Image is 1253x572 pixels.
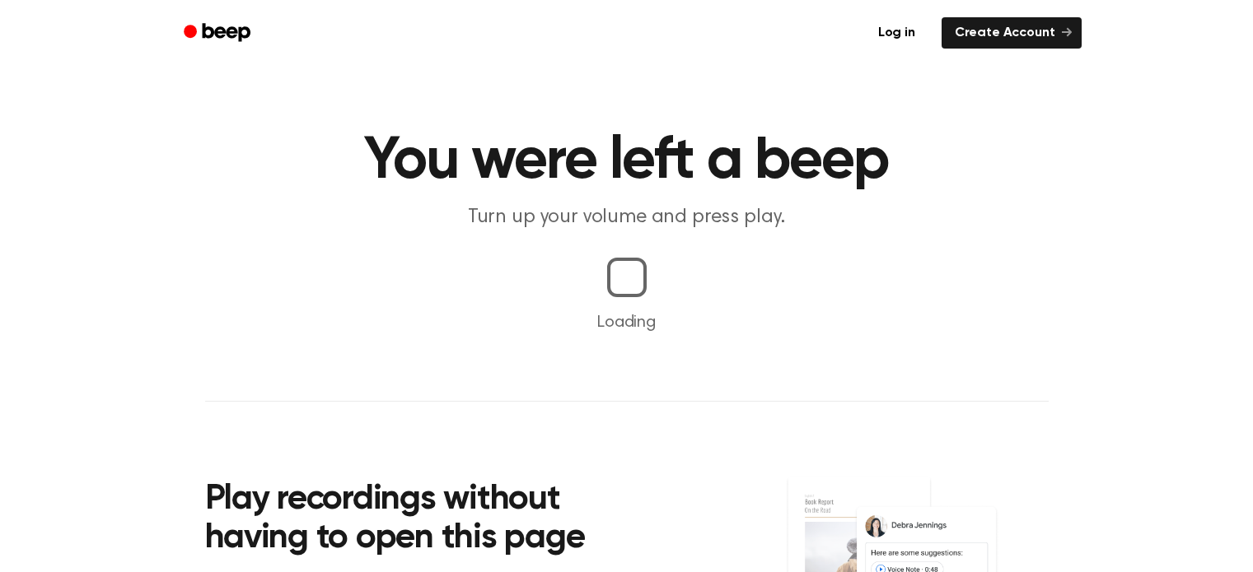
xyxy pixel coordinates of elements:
[205,132,1049,191] h1: You were left a beep
[862,14,932,52] a: Log in
[205,481,649,559] h2: Play recordings without having to open this page
[311,204,943,231] p: Turn up your volume and press play.
[942,17,1082,49] a: Create Account
[20,310,1233,335] p: Loading
[172,17,265,49] a: Beep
